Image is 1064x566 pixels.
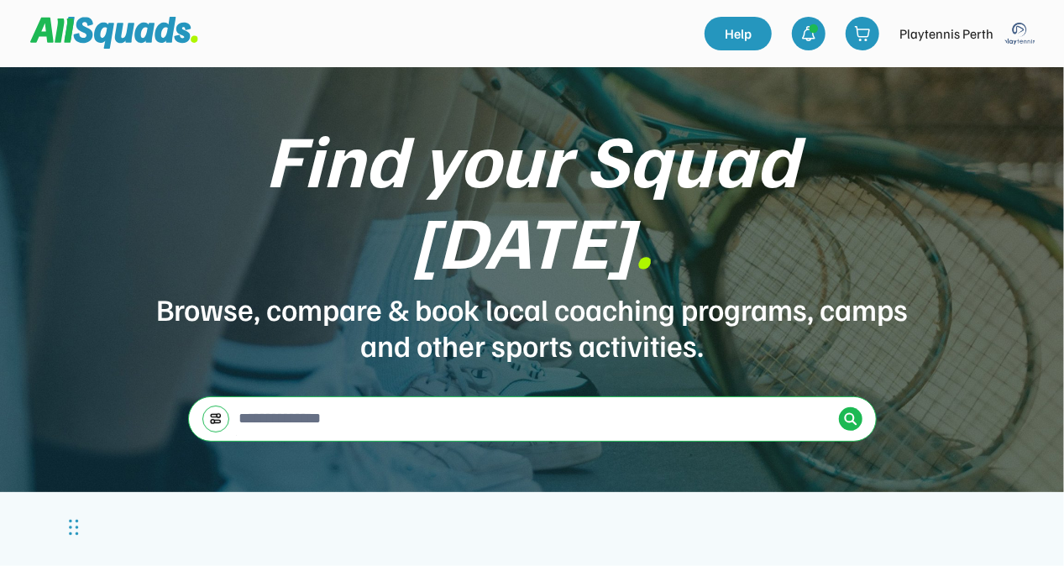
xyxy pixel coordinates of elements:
[705,17,772,50] a: Help
[854,25,871,42] img: shopping-cart-01%20%281%29.svg
[30,17,198,49] img: Squad%20Logo.svg
[800,25,817,42] img: bell-03%20%281%29.svg
[209,412,223,425] img: settings-03.svg
[155,291,910,363] div: Browse, compare & book local coaching programs, camps and other sports activities.
[1004,17,1037,50] img: playtennis%20blue%20logo%201.png
[844,412,857,426] img: Icon%20%2838%29.svg
[634,193,653,286] font: .
[899,24,993,44] div: Playtennis Perth
[155,118,910,280] div: Find your Squad [DATE]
